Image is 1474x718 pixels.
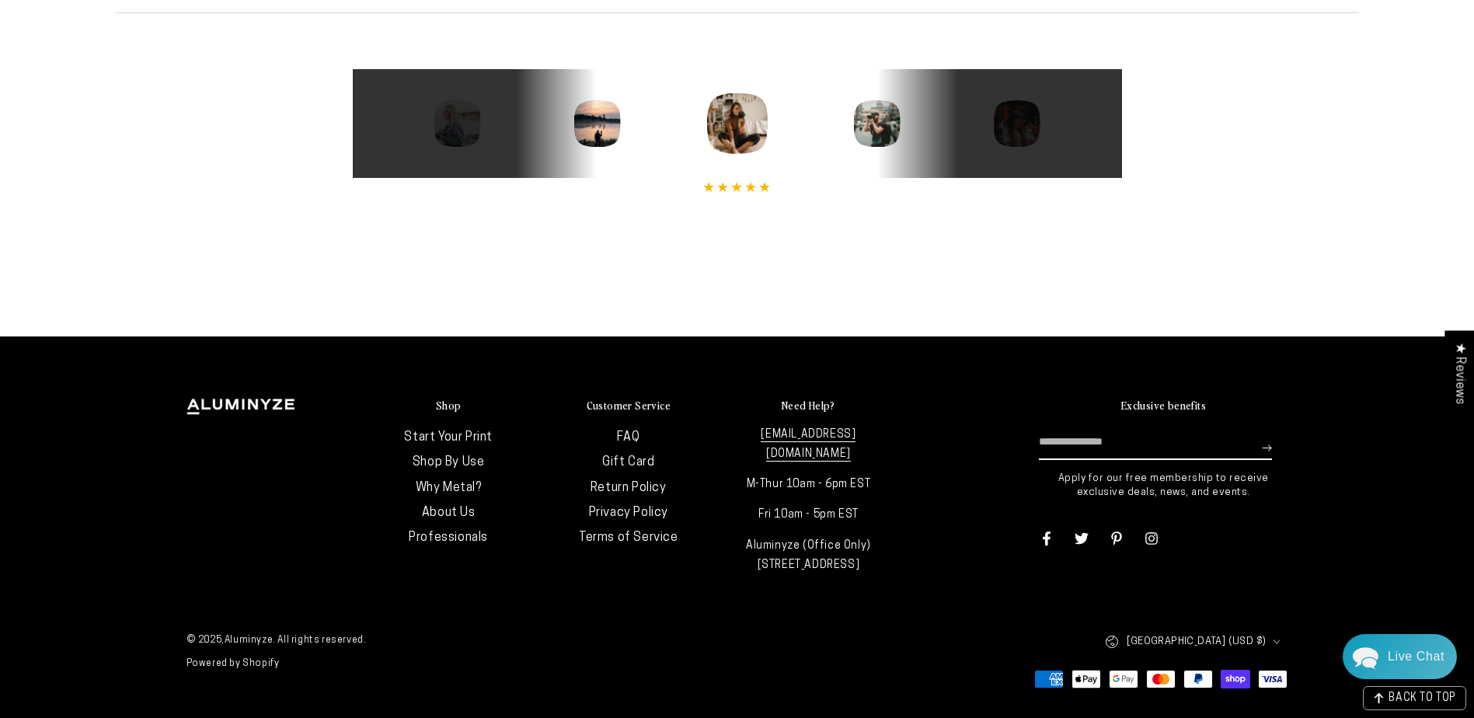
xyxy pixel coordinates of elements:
summary: Customer Service [546,399,711,413]
div: Chat widget toggle [1343,634,1457,679]
cite: [PERSON_NAME] [458,285,1017,308]
a: FAQ [617,431,639,444]
a: Why Metal? [416,482,482,494]
span: [GEOGRAPHIC_DATA] (USD $) [1127,633,1266,650]
small: © 2025, . All rights reserved. [186,629,737,653]
a: [EMAIL_ADDRESS][DOMAIN_NAME] [761,429,855,462]
a: Privacy Policy [589,507,668,519]
a: Start Your Print [404,431,493,444]
button: Subscribe [1262,425,1272,472]
div: Click to open Judge.me floating reviews tab [1444,330,1474,417]
p: Apply for our free membership to receive exclusive deals, news, and events. [1039,472,1288,500]
h2: Exclusive benefits [1121,399,1206,413]
span: BACK TO TOP [1389,693,1456,704]
a: Aluminyze [225,636,273,645]
h2: Customer Service [587,399,671,413]
p: I was truly so impressed with the speed of my order – I received the prints for my clients faster... [458,208,1017,274]
summary: Exclusive benefits [1039,399,1288,413]
p: M-Thur 10am - 6pm EST [727,475,891,494]
a: Terms of Service [579,532,678,544]
a: About Us [422,507,476,519]
p: Aluminyze (Office Only) [STREET_ADDRESS] [727,536,891,575]
summary: Shop [366,399,531,413]
a: Gift Card [602,456,654,469]
a: Return Policy [591,482,667,494]
button: [GEOGRAPHIC_DATA] (USD $) [1105,625,1288,658]
a: Professionals [409,532,488,544]
a: Powered by Shopify [186,659,280,668]
h2: Need Help? [782,399,835,413]
a: Shop By Use [413,456,485,469]
h2: Shop [436,399,462,413]
div: Contact Us Directly [1388,634,1444,679]
h2: Testimonials From Pro's [631,41,843,69]
summary: Need Help? [727,399,891,413]
p: Fri 10am - 5pm EST [727,505,891,525]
